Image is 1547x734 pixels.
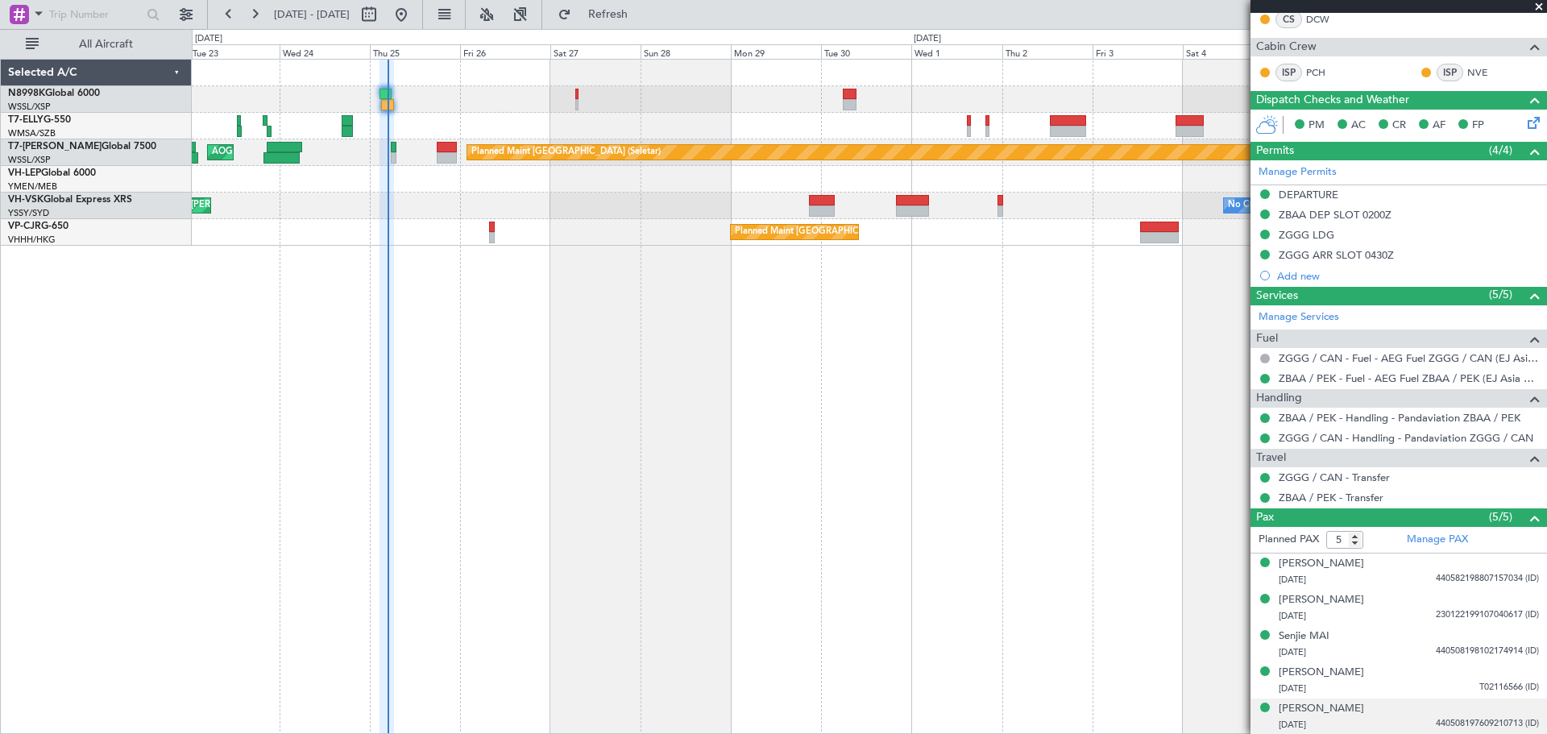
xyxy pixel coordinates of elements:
span: N8998K [8,89,45,98]
span: [DATE] - [DATE] [274,7,350,22]
input: Trip Number [49,2,142,27]
a: Manage Permits [1259,164,1337,180]
span: All Aircraft [42,39,170,50]
span: FP [1472,118,1484,134]
a: ZBAA / PEK - Handling - Pandaviation ZBAA / PEK [1279,411,1520,425]
div: Planned Maint [GEOGRAPHIC_DATA] ([GEOGRAPHIC_DATA] Intl) [735,220,1004,244]
div: ZGGG LDG [1279,228,1334,242]
span: [DATE] [1279,682,1306,695]
div: [PERSON_NAME] [1279,556,1364,572]
div: Wed 1 [911,44,1002,59]
span: Services [1256,287,1298,305]
span: PM [1309,118,1325,134]
a: T7-[PERSON_NAME]Global 7500 [8,142,156,151]
div: Sat 27 [550,44,641,59]
a: ZBAA / PEK - Fuel - AEG Fuel ZBAA / PEK (EJ Asia Only) [1279,371,1539,385]
span: [DATE] [1279,574,1306,586]
span: Cabin Crew [1256,38,1317,56]
div: [PERSON_NAME] [1279,701,1364,717]
div: Sat 4 [1183,44,1273,59]
button: All Aircraft [18,31,175,57]
span: Pax [1256,508,1274,527]
div: Thu 2 [1002,44,1093,59]
div: Fri 3 [1093,44,1183,59]
span: Permits [1256,142,1294,160]
div: [PERSON_NAME] [1279,592,1364,608]
div: Tue 30 [821,44,911,59]
span: [DATE] [1279,719,1306,731]
div: Wed 24 [280,44,370,59]
a: VHHH/HKG [8,234,56,246]
div: Fri 26 [460,44,550,59]
div: Senjie MAI [1279,628,1329,645]
span: Fuel [1256,330,1278,348]
a: PCH [1306,65,1342,80]
span: 230122199107040617 (ID) [1436,608,1539,622]
a: VH-LEPGlobal 6000 [8,168,96,178]
a: DCW [1306,12,1342,27]
div: Planned Maint [GEOGRAPHIC_DATA] (Seletar) [471,140,661,164]
span: T7-ELLY [8,115,44,125]
span: T7-[PERSON_NAME] [8,142,102,151]
span: Refresh [574,9,642,20]
span: CR [1392,118,1406,134]
a: Manage Services [1259,309,1339,326]
a: NVE [1467,65,1503,80]
span: VH-VSK [8,195,44,205]
div: ZGGG ARR SLOT 0430Z [1279,248,1394,262]
span: 440582198807157034 (ID) [1436,572,1539,586]
div: Tue 23 [189,44,280,59]
a: ZBAA / PEK - Transfer [1279,491,1383,504]
span: Dispatch Checks and Weather [1256,91,1409,110]
span: [DATE] [1279,646,1306,658]
div: ZBAA DEP SLOT 0200Z [1279,208,1391,222]
a: Manage PAX [1407,532,1468,548]
a: WMSA/SZB [8,127,56,139]
span: VH-LEP [8,168,41,178]
div: [PERSON_NAME] [1279,665,1364,681]
div: AOG Maint London ([GEOGRAPHIC_DATA]) [212,140,392,164]
a: YMEN/MEB [8,180,57,193]
a: VP-CJRG-650 [8,222,68,231]
label: Planned PAX [1259,532,1319,548]
span: T02116566 (ID) [1479,681,1539,695]
div: [DATE] [195,32,222,46]
div: ISP [1275,64,1302,81]
a: WSSL/XSP [8,154,51,166]
span: (5/5) [1489,286,1512,303]
span: [DATE] [1279,610,1306,622]
span: (5/5) [1489,508,1512,525]
div: Thu 25 [370,44,460,59]
div: Sun 28 [641,44,731,59]
div: Add new [1277,269,1539,283]
span: (4/4) [1489,142,1512,159]
a: VH-VSKGlobal Express XRS [8,195,132,205]
a: YSSY/SYD [8,207,49,219]
a: T7-ELLYG-550 [8,115,71,125]
div: CS [1275,10,1302,28]
a: ZGGG / CAN - Handling - Pandaviation ZGGG / CAN [1279,431,1533,445]
a: ZGGG / CAN - Fuel - AEG Fuel ZGGG / CAN (EJ Asia Only) [1279,351,1539,365]
span: Handling [1256,389,1302,408]
span: 440508198102174914 (ID) [1436,645,1539,658]
div: [DATE] [914,32,941,46]
span: AC [1351,118,1366,134]
a: ZGGG / CAN - Transfer [1279,471,1390,484]
span: Travel [1256,449,1286,467]
span: 440508197609210713 (ID) [1436,717,1539,731]
div: ISP [1437,64,1463,81]
div: DEPARTURE [1279,188,1338,201]
button: Refresh [550,2,647,27]
div: Mon 29 [731,44,821,59]
a: WSSL/XSP [8,101,51,113]
div: No Crew [1228,193,1265,218]
a: N8998KGlobal 6000 [8,89,100,98]
span: VP-CJR [8,222,41,231]
span: AF [1433,118,1445,134]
